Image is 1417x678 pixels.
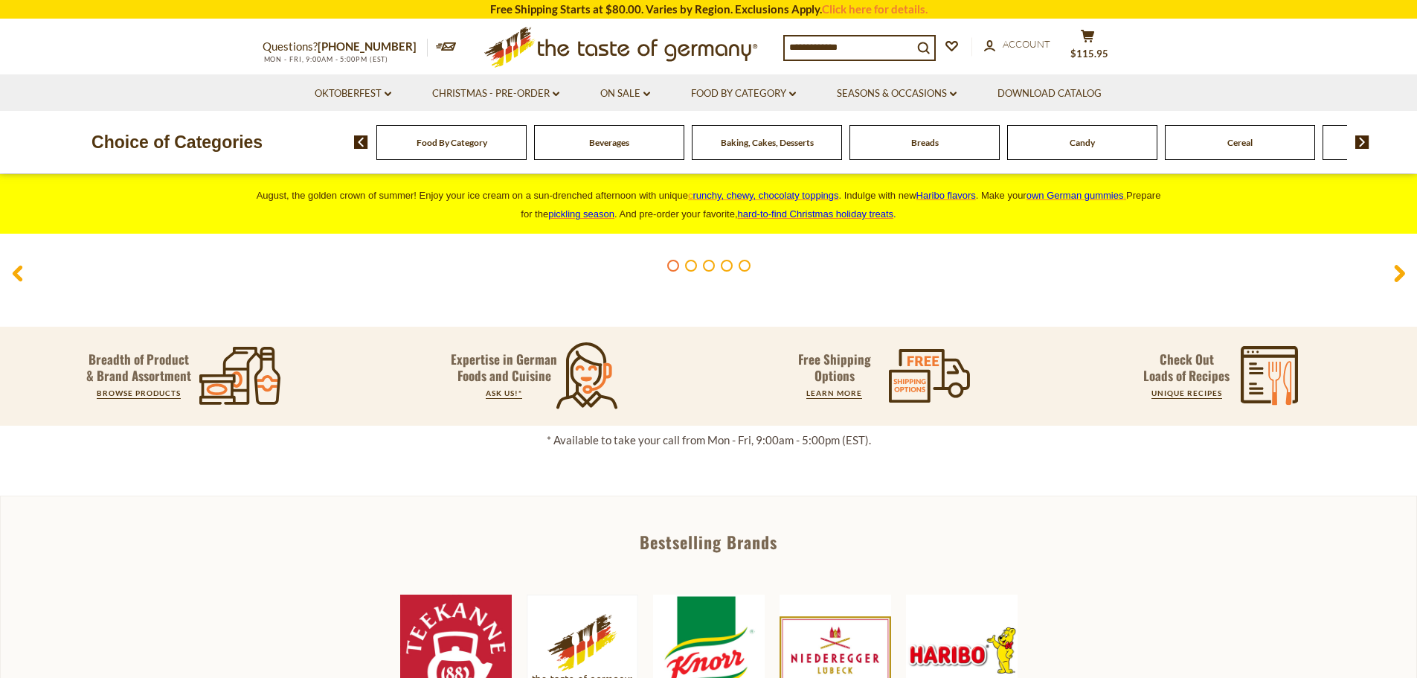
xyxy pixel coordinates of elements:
p: Free Shipping Options [785,351,884,384]
p: Check Out Loads of Recipes [1143,351,1230,384]
a: Christmas - PRE-ORDER [432,86,559,102]
span: . [738,208,896,220]
a: Download Catalog [997,86,1102,102]
a: Account [984,36,1050,53]
a: LEARN MORE [806,388,862,397]
a: Candy [1070,137,1095,148]
a: Beverages [589,137,629,148]
a: own German gummies. [1026,190,1126,201]
span: runchy, chewy, chocolaty toppings [693,190,838,201]
a: Cereal [1227,137,1253,148]
div: Bestselling Brands [1,534,1416,550]
span: MON - FRI, 9:00AM - 5:00PM (EST) [263,55,389,63]
img: previous arrow [354,135,368,149]
a: pickling season [548,208,614,220]
a: Haribo flavors [916,190,976,201]
a: Click here for details. [822,2,928,16]
p: Expertise in German Foods and Cuisine [451,351,558,384]
a: crunchy, chewy, chocolaty toppings [688,190,839,201]
a: ASK US!* [486,388,522,397]
p: Breadth of Product & Brand Assortment [86,351,191,384]
span: Account [1003,38,1050,50]
span: $115.95 [1070,48,1108,60]
a: On Sale [600,86,650,102]
span: August, the golden crown of summer! Enjoy your ice cream on a sun-drenched afternoon with unique ... [257,190,1161,220]
a: UNIQUE RECIPES [1151,388,1222,397]
a: BROWSE PRODUCTS [97,388,181,397]
a: [PHONE_NUMBER] [318,39,417,53]
a: Breads [911,137,939,148]
a: Food By Category [691,86,796,102]
a: Food By Category [417,137,487,148]
img: next arrow [1355,135,1369,149]
a: hard-to-find Christmas holiday treats [738,208,894,220]
button: $115.95 [1066,29,1111,66]
a: Oktoberfest [315,86,391,102]
a: Baking, Cakes, Desserts [721,137,814,148]
p: Questions? [263,37,428,57]
a: Seasons & Occasions [837,86,957,102]
span: own German gummies [1026,190,1124,201]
